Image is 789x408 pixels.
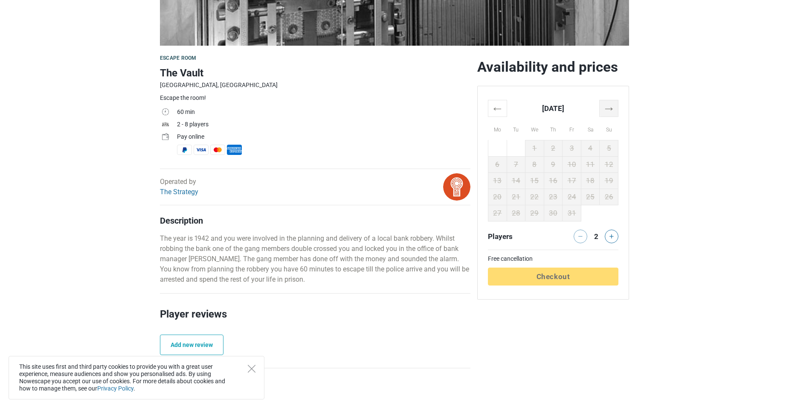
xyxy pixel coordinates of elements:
[160,233,470,285] p: The year is 1942 and you were involved in the planning and delivery of a local bank robbery. Whil...
[563,140,581,156] td: 3
[544,189,563,205] td: 23
[160,65,470,81] h1: The Vault
[160,306,470,335] h2: Player reviews
[477,58,629,76] h2: Availability and prices
[600,117,618,140] th: Su
[507,205,525,221] td: 28
[525,140,544,156] td: 1
[600,156,618,172] td: 12
[544,117,563,140] th: Th
[525,189,544,205] td: 22
[160,55,196,61] span: Escape room
[484,230,553,243] div: Players
[591,230,601,242] div: 2
[581,117,600,140] th: Sa
[563,205,581,221] td: 31
[177,119,470,131] td: 2 - 8 players
[563,117,581,140] th: Fr
[507,156,525,172] td: 7
[544,172,563,189] td: 16
[525,172,544,189] td: 15
[544,205,563,221] td: 30
[160,93,470,102] div: Escape the room!
[160,177,198,197] div: Operated by
[544,140,563,156] td: 2
[581,156,600,172] td: 11
[600,140,618,156] td: 5
[507,117,525,140] th: Tu
[160,188,198,196] a: The Strategy
[563,172,581,189] td: 17
[160,382,470,399] h2: Location
[544,156,563,172] td: 9
[177,132,470,141] div: Pay online
[9,356,264,399] div: This site uses first and third party cookies to provide you with a great user experience, measure...
[563,156,581,172] td: 10
[97,385,133,392] a: Privacy Policy
[507,189,525,205] td: 21
[160,216,470,226] h4: Description
[160,81,470,90] div: [GEOGRAPHIC_DATA], [GEOGRAPHIC_DATA]
[488,205,507,221] td: 27
[525,205,544,221] td: 29
[488,172,507,189] td: 13
[581,189,600,205] td: 25
[600,189,618,205] td: 26
[581,172,600,189] td: 18
[581,140,600,156] td: 4
[443,173,470,201] img: bitmap.png
[488,189,507,205] td: 20
[600,100,618,117] th: →
[488,156,507,172] td: 6
[600,172,618,189] td: 19
[525,156,544,172] td: 8
[488,117,507,140] th: Mo
[227,145,242,155] span: American Express
[507,100,600,117] th: [DATE]
[177,145,192,155] span: PayPal
[563,189,581,205] td: 24
[177,107,470,119] td: 60 min
[488,254,618,263] td: Free cancellation
[160,335,223,355] a: Add new review
[210,145,225,155] span: MasterCard
[507,172,525,189] td: 14
[488,100,507,117] th: ←
[194,145,209,155] span: Visa
[525,117,544,140] th: We
[248,365,255,373] button: Close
